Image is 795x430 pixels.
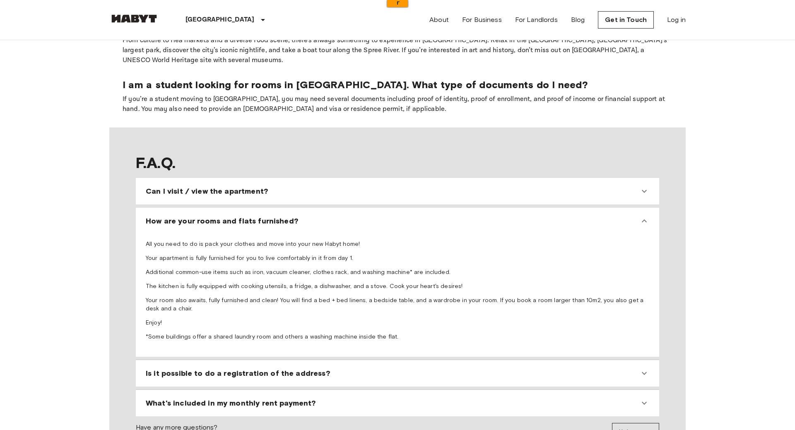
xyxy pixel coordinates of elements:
a: View [128,8,141,14]
a: For Landlords [515,15,558,25]
a: Blog [571,15,585,25]
p: All you need to do is pack your clothes and move into your new Habyt home! [146,240,649,248]
span: F.A.Q. [136,154,659,171]
a: About [429,15,449,25]
a: For Business [462,15,502,25]
img: zmcglynn [20,3,31,13]
div: What's included in my monthly rent payment? [139,393,656,413]
a: Clear [155,8,169,14]
div: How are your rooms and flats furnished? [139,211,656,231]
a: Log in [667,15,686,25]
p: If you’re a student moving to [GEOGRAPHIC_DATA], you may need several documents including proof o... [123,94,672,114]
p: Enjoy! [146,319,649,327]
a: Copy [141,8,155,14]
p: [GEOGRAPHIC_DATA] [185,15,255,25]
div: Can I visit / view the apartment? [139,181,656,201]
span: Can I visit / view the apartment? [146,186,268,196]
a: Get in Touch [598,11,654,29]
p: Your apartment is fully furnished for you to live comfortably in it from day 1. [146,254,649,262]
p: From culture to flea markets and a diverse food scene, there’s always something to experience in ... [123,36,672,65]
p: Your room also awaits, fully furnished and clean! You will find a bed + bed linens, a bedside tab... [146,296,649,313]
div: Is it possible to do a registration of the address? [139,363,656,383]
span: Is it possible to do a registration of the address? [146,368,330,378]
span: What's included in my monthly rent payment? [146,398,316,408]
p: The kitchen is fully equipped with cooking utensils, a fridge, a dishwasher, and a stove. Cook yo... [146,282,649,291]
p: Additional common-use items such as iron, vacuum cleaner, clothes rack, and washing machine* are ... [146,268,649,276]
p: *Some buildings offer a shared laundry room and others a washing machine inside the flat. [146,333,649,341]
img: Habyt [109,14,159,23]
span: How are your rooms and flats furnished? [146,216,298,226]
p: I am a student looking for rooms in [GEOGRAPHIC_DATA]. What type of documents do I need? [123,79,672,91]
